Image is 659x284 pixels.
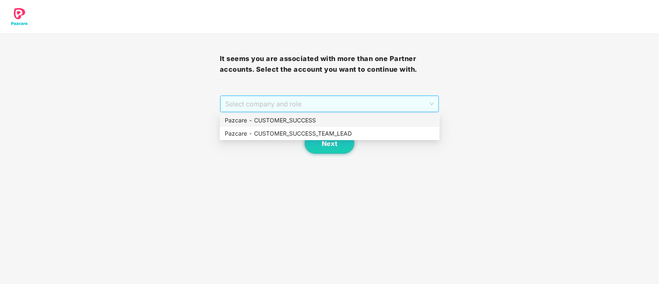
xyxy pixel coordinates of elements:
div: Pazcare - CUSTOMER_SUCCESS [220,114,440,127]
h3: It seems you are associated with more than one Partner accounts. Select the account you want to c... [220,54,440,75]
button: Next [305,133,354,154]
div: Pazcare - CUSTOMER_SUCCESS_TEAM_LEAD [220,127,440,140]
div: Pazcare - CUSTOMER_SUCCESS_TEAM_LEAD [225,129,435,138]
span: Next [322,140,337,148]
div: Pazcare - CUSTOMER_SUCCESS [225,116,435,125]
span: Select company and role [225,96,434,112]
